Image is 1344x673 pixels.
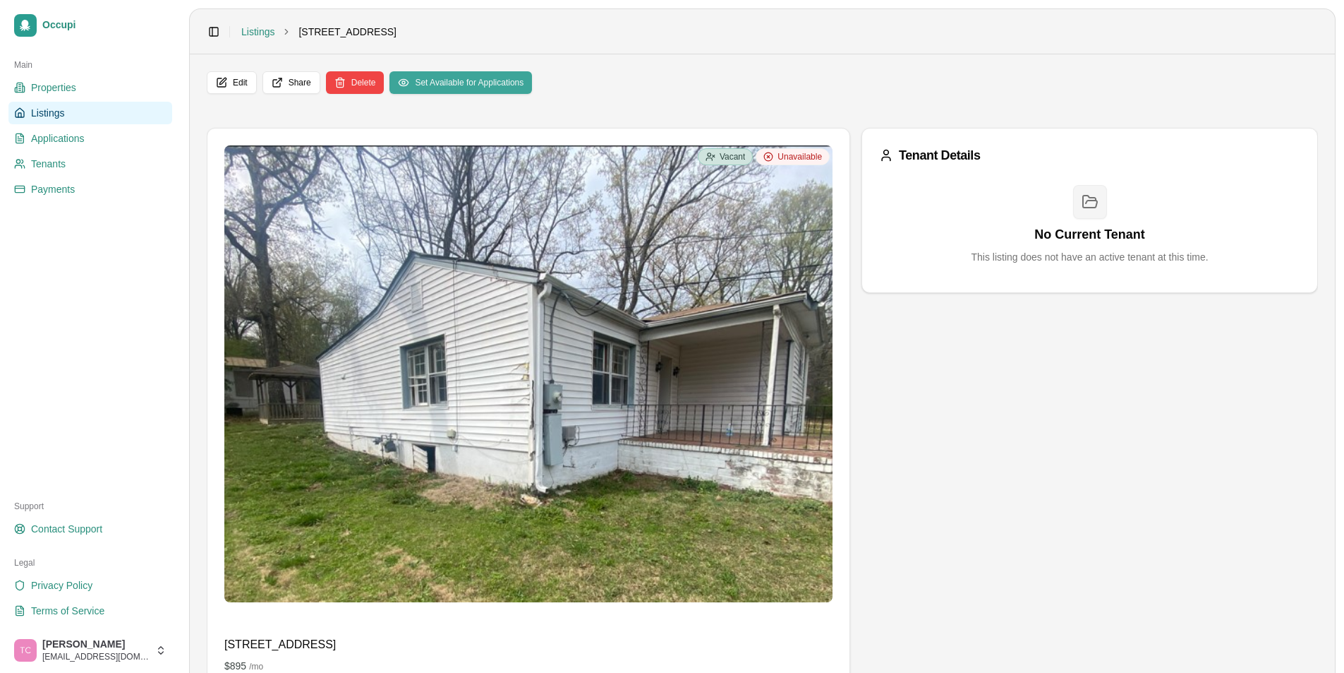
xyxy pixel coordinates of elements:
a: Terms of Service [8,600,172,622]
span: Tenants [31,157,66,171]
a: Listings [241,25,274,39]
a: Contact Support [8,518,172,540]
img: Trudy Childers [14,639,37,662]
span: Vacant [720,151,745,162]
button: Set Available for Applications [389,71,532,94]
span: Listings [31,106,64,120]
span: [EMAIL_ADDRESS][DOMAIN_NAME] [42,651,150,662]
nav: breadcrumb [241,25,396,39]
a: Occupi [8,8,172,42]
span: Privacy Policy [31,578,92,592]
span: Unavailable [777,151,822,162]
div: Legal [8,552,172,574]
span: Applications [31,131,85,145]
span: Occupi [42,19,167,32]
span: Payments [31,182,75,196]
div: Tenant Details [879,145,1300,165]
span: [STREET_ADDRESS] [224,638,336,650]
a: Privacy Policy [8,574,172,597]
span: / mo [249,661,263,672]
a: Properties [8,76,172,99]
a: Applications [8,127,172,150]
span: Properties [31,81,76,95]
button: Edit [207,71,257,94]
span: Terms of Service [31,604,104,618]
span: Contact Support [31,522,102,536]
div: Support [8,495,172,518]
div: Main [8,54,172,76]
span: $895 [224,659,246,673]
span: [STREET_ADDRESS] [298,25,396,39]
a: Listings [8,102,172,124]
button: Trudy Childers[PERSON_NAME][EMAIL_ADDRESS][DOMAIN_NAME] [8,633,172,667]
p: This listing does not have an active tenant at this time. [971,250,1208,264]
img: Property image 1 [224,145,833,602]
button: Share [262,71,320,94]
h3: No Current Tenant [971,225,1208,244]
span: [PERSON_NAME] [42,638,150,651]
a: Payments [8,178,172,201]
button: Delete [326,71,385,94]
a: Tenants [8,153,172,175]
